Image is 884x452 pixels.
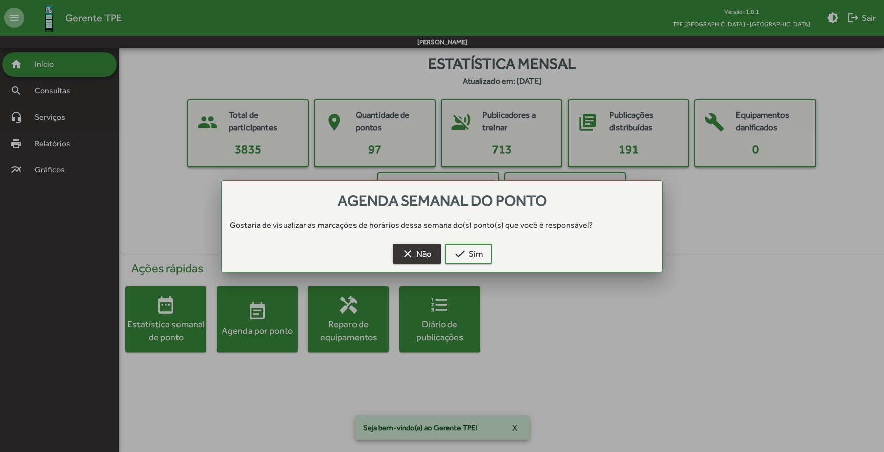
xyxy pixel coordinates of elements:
span: Não [402,245,432,263]
button: Não [393,244,441,264]
span: Agenda semanal do ponto [338,192,547,210]
mat-icon: check [454,248,466,260]
button: Sim [445,244,492,264]
mat-icon: clear [402,248,414,260]
span: Sim [454,245,483,263]
div: Gostaria de visualizar as marcações de horários dessa semana do(s) ponto(s) que você é responsável? [222,219,663,231]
